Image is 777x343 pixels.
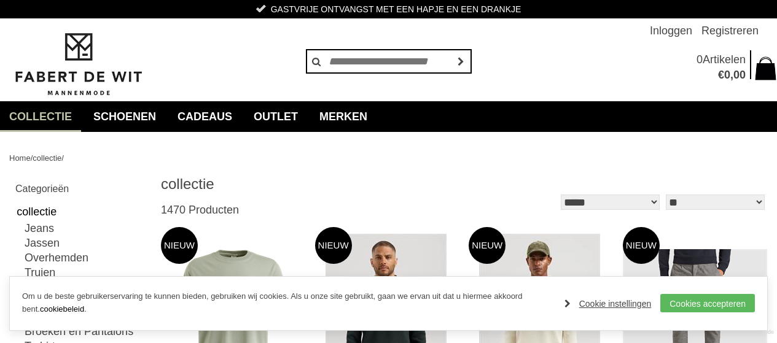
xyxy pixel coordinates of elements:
span: / [31,153,33,163]
a: Outlet [244,101,307,132]
span: 1470 Producten [161,204,239,216]
a: Cookies accepteren [660,294,755,312]
a: Overhemden [25,250,146,265]
a: collectie [15,202,146,221]
a: Registreren [701,18,759,43]
span: / [61,153,64,163]
span: Artikelen [703,53,746,66]
a: Cookie instellingen [564,295,652,313]
span: € [718,69,724,81]
h2: Categorieën [15,181,146,196]
span: , [730,69,733,81]
a: Broeken en Pantalons [25,324,146,339]
a: Jeans [25,221,146,236]
img: Fabert de Wit [9,31,147,98]
a: Home [9,153,31,163]
span: 0 [724,69,730,81]
span: 0 [697,53,703,66]
a: Schoenen [84,101,165,132]
h1: collectie [161,175,464,193]
a: Jassen [25,236,146,250]
span: 00 [733,69,746,81]
a: Merken [310,101,377,132]
a: collectie [33,153,61,163]
a: Truien [25,265,146,280]
p: Om u de beste gebruikerservaring te kunnen bieden, gebruiken wij cookies. Als u onze site gebruik... [22,290,552,316]
a: Inloggen [650,18,692,43]
a: cookiebeleid [40,304,84,314]
a: Cadeaus [168,101,241,132]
